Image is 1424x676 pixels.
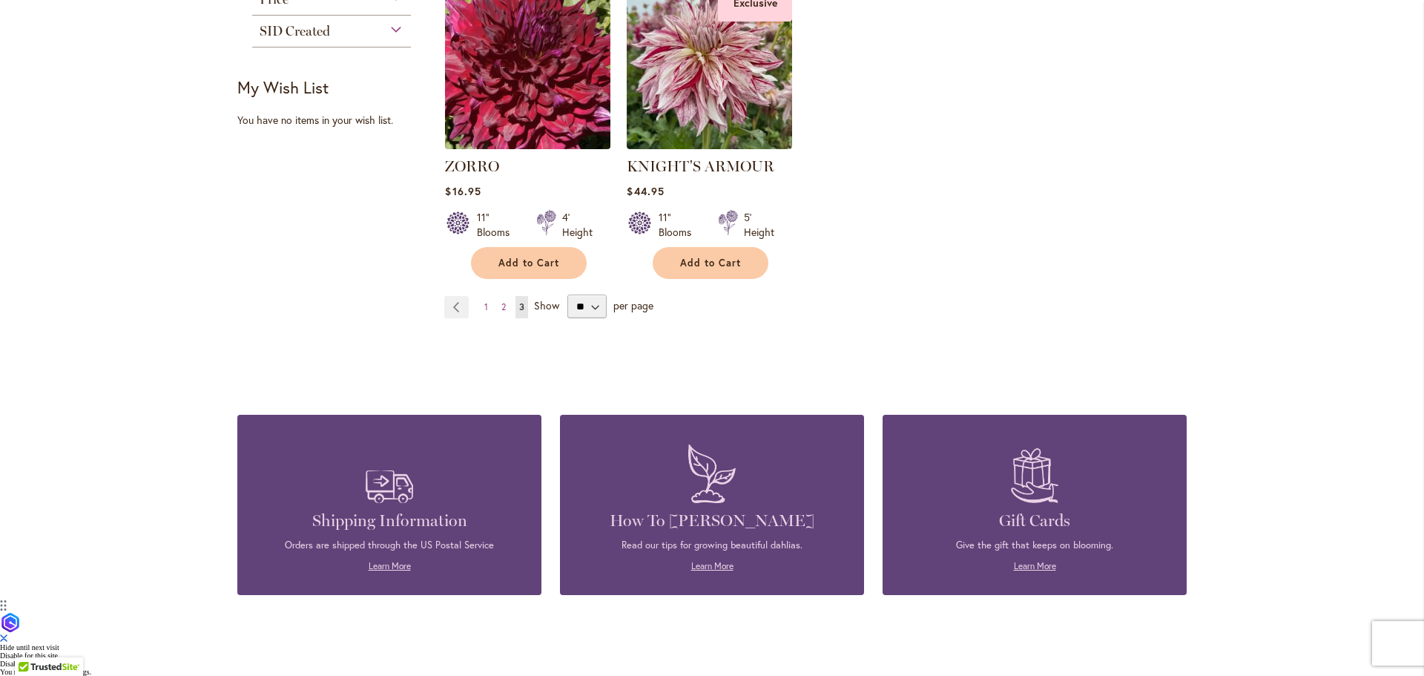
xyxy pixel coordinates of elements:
p: Give the gift that keeps on blooming. [905,539,1164,552]
span: Show [534,298,559,312]
a: 2 [498,296,510,318]
a: KNIGHT'S ARMOUR [627,157,774,175]
a: Learn More [369,560,411,571]
div: You have no items in your wish list. [237,113,435,128]
h4: How To [PERSON_NAME] [582,511,842,531]
strong: My Wish List [237,76,329,98]
a: ZORRO [445,157,499,175]
div: 11" Blooms [659,210,700,240]
span: 3 [519,301,524,312]
a: Learn More [691,560,734,571]
span: 2 [501,301,506,312]
a: Learn More [1014,560,1056,571]
a: KNIGHTS ARMOUR Exclusive [627,138,792,152]
span: per page [613,298,653,312]
p: Read our tips for growing beautiful dahlias. [582,539,842,552]
span: $16.95 [445,184,481,198]
span: 1 [484,301,488,312]
h4: Gift Cards [905,511,1164,531]
span: $44.95 [627,184,664,198]
a: 1 [481,296,492,318]
button: Add to Cart [471,247,587,279]
p: Orders are shipped through the US Postal Service [260,539,519,552]
span: Add to Cart [680,257,741,269]
h4: Shipping Information [260,511,519,531]
a: Zorro [445,138,610,152]
div: 5' Height [744,210,774,240]
div: 11" Blooms [477,210,518,240]
iframe: Launch Accessibility Center [11,623,53,665]
div: 4' Height [562,210,593,240]
span: SID Created [260,23,330,39]
span: Add to Cart [498,257,559,269]
button: Add to Cart [653,247,768,279]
